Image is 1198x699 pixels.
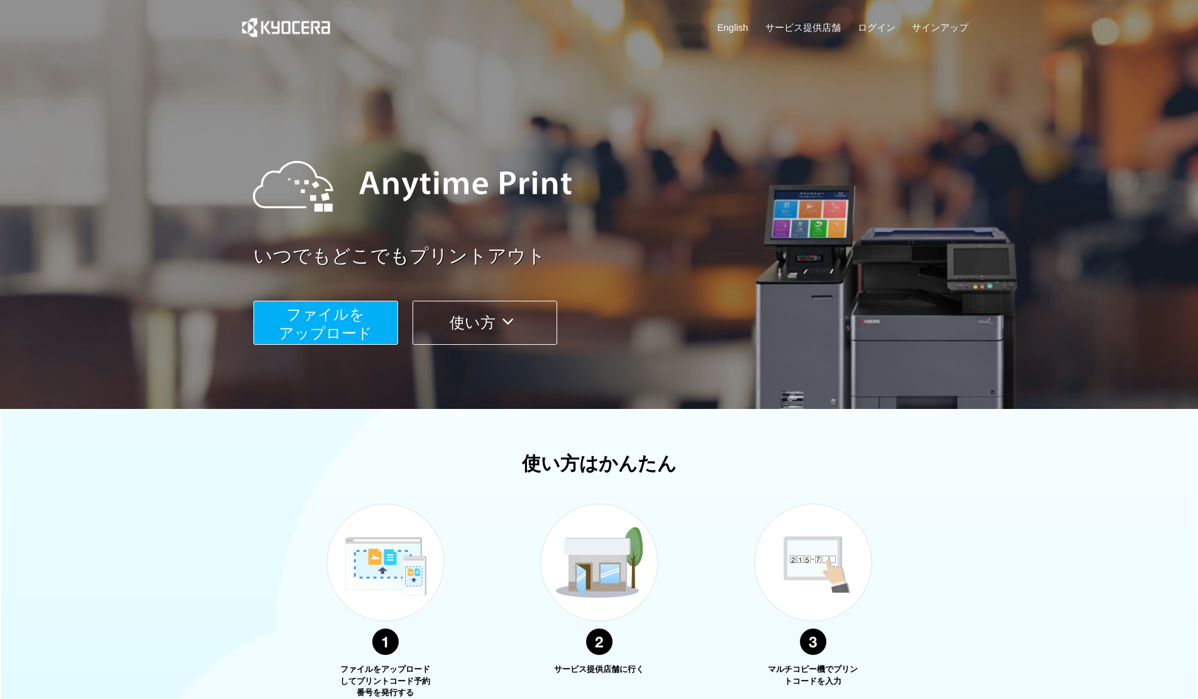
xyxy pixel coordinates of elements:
[413,301,557,345] button: 使い方
[253,243,977,270] a: いつでもどこでもプリントアウト
[279,306,372,342] span: ファイルを ​​アップロード
[765,21,841,34] a: サービス提供店舗
[912,21,968,34] a: サインアップ
[718,21,748,34] a: English
[253,301,398,345] button: ファイルを​​アップロード
[858,21,896,34] a: ログイン
[766,664,860,687] p: マルチコピー機でプリントコードを入力
[338,664,433,699] p: ファイルをアップロードしてプリントコード予約番号を発行する
[552,664,646,676] p: サービス提供店舗に行く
